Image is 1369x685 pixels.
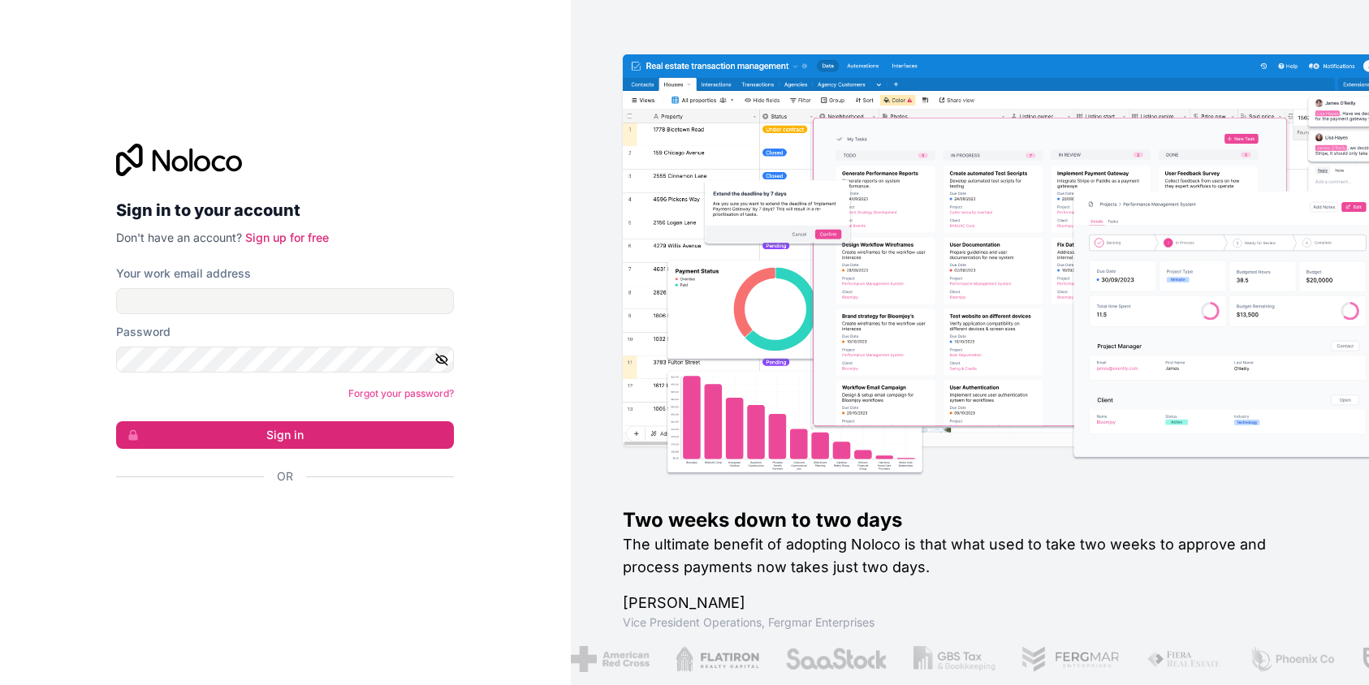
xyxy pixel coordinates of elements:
img: /assets/fiera-fwj2N5v4.png [1147,646,1223,672]
input: Password [116,347,454,373]
h2: Sign in to your account [116,196,454,225]
h1: Two weeks down to two days [623,507,1318,533]
span: Or [277,468,293,485]
img: /assets/american-red-cross-BAupjrZR.png [571,646,650,672]
span: Don't have an account? [116,230,242,244]
img: /assets/fergmar-CudnrXN5.png [1021,646,1121,672]
label: Your work email address [116,265,251,282]
a: Forgot your password? [348,387,454,399]
input: Email address [116,288,454,314]
h1: [PERSON_NAME] [623,592,1318,614]
h2: The ultimate benefit of adopting Noloco is that what used to take two weeks to approve and proces... [623,533,1318,579]
h1: Vice President Operations , Fergmar Enterprises [623,614,1318,631]
img: /assets/phoenix-BREaitsQ.png [1249,646,1337,672]
img: /assets/flatiron-C8eUkumj.png [676,646,760,672]
a: Sign up for free [245,230,329,244]
button: Sign in [116,421,454,449]
label: Password [116,324,171,340]
img: /assets/saastock-C6Zbiodz.png [785,646,887,672]
img: /assets/gbstax-C-GtDUiK.png [913,646,996,672]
